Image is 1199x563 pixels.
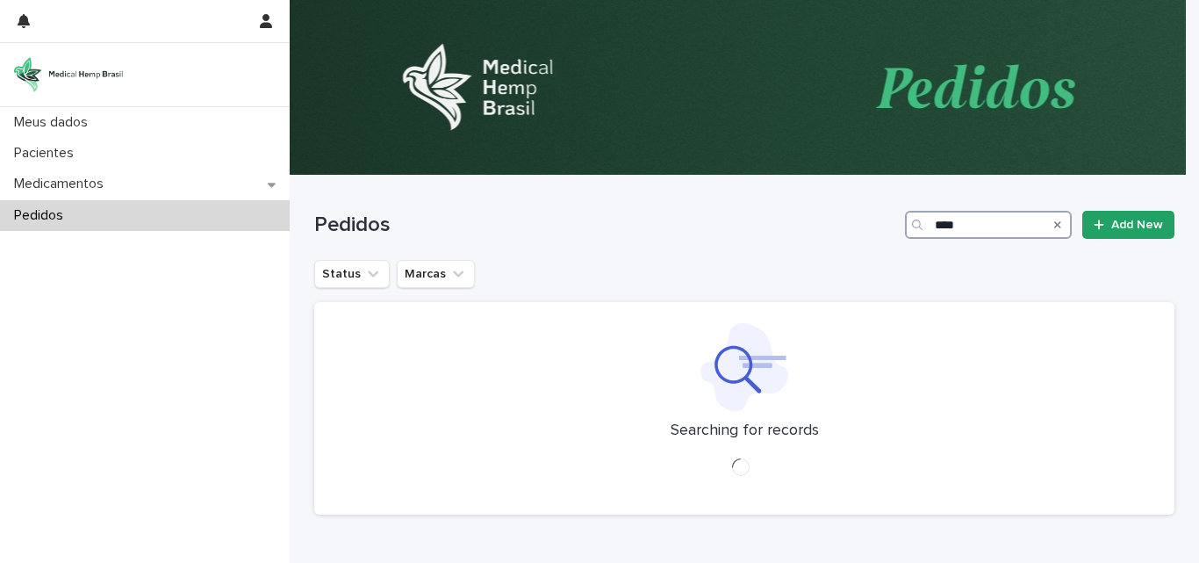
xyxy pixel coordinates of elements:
p: Pacientes [7,145,88,162]
p: Searching for records [671,422,819,441]
button: Marcas [397,260,475,288]
button: Status [314,260,390,288]
p: Pedidos [7,207,77,224]
h1: Pedidos [314,213,898,238]
span: Add New [1111,219,1163,231]
img: 4UqDjhnrSSm1yqNhTQ7x [14,57,123,92]
p: Medicamentos [7,176,118,192]
input: Search [905,211,1072,239]
p: Meus dados [7,114,102,131]
a: Add New [1082,211,1174,239]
